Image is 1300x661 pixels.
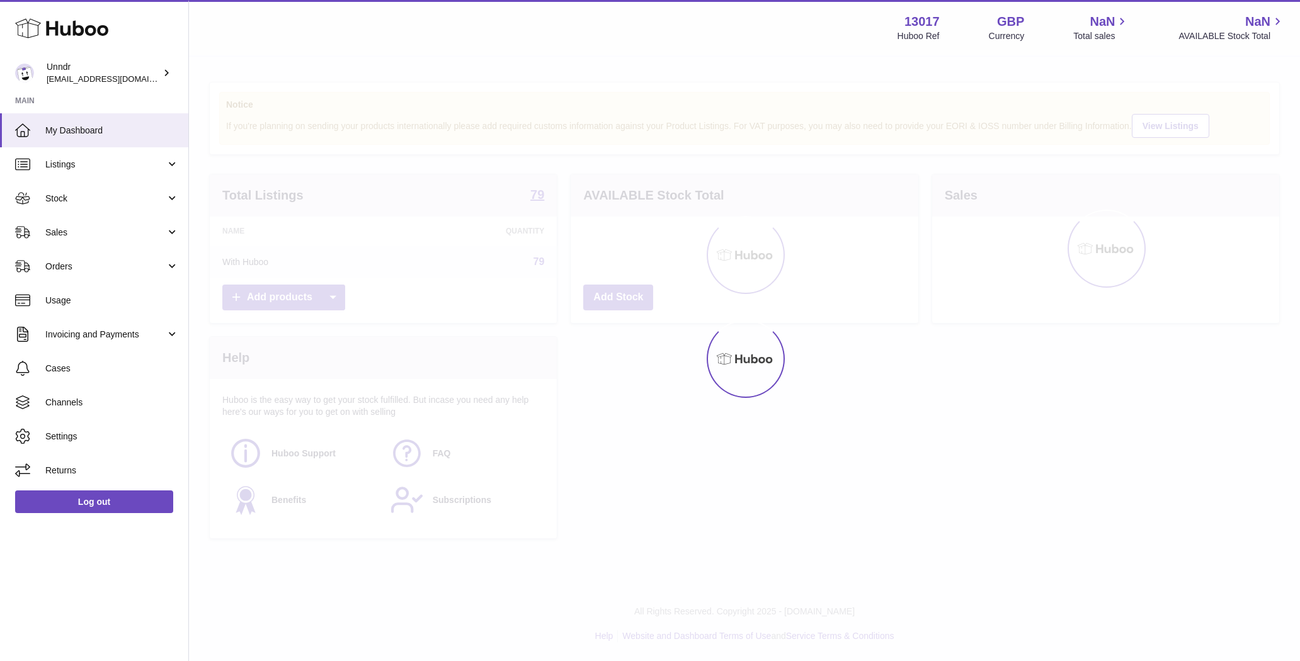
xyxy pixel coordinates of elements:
a: NaN AVAILABLE Stock Total [1178,13,1285,42]
a: Log out [15,490,173,513]
img: sofiapanwar@gmail.com [15,64,34,82]
span: Sales [45,227,166,239]
span: Total sales [1073,30,1129,42]
span: Returns [45,465,179,477]
span: NaN [1090,13,1115,30]
span: Listings [45,159,166,171]
span: Channels [45,397,179,409]
div: Currency [989,30,1025,42]
div: Unndr [47,61,160,85]
div: Huboo Ref [898,30,940,42]
span: My Dashboard [45,125,179,137]
span: NaN [1245,13,1270,30]
strong: GBP [997,13,1024,30]
span: Invoicing and Payments [45,329,166,341]
strong: 13017 [904,13,940,30]
a: NaN Total sales [1073,13,1129,42]
span: Usage [45,295,179,307]
span: [EMAIL_ADDRESS][DOMAIN_NAME] [47,74,185,84]
span: AVAILABLE Stock Total [1178,30,1285,42]
span: Stock [45,193,166,205]
span: Cases [45,363,179,375]
span: Orders [45,261,166,273]
span: Settings [45,431,179,443]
